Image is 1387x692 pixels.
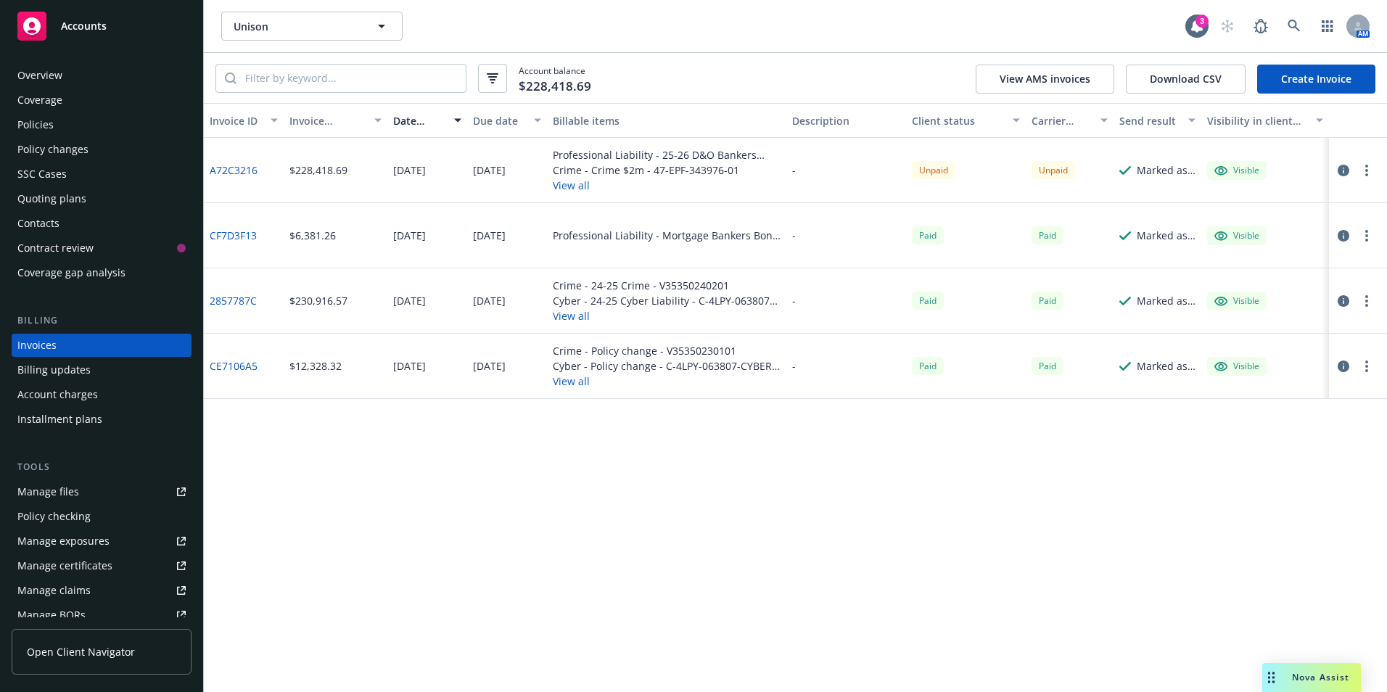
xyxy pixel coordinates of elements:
button: Billable items [547,103,786,138]
a: Policy checking [12,505,192,528]
a: SSC Cases [12,162,192,186]
button: Date issued [387,103,467,138]
button: View all [553,178,781,193]
button: Invoice amount [284,103,387,138]
div: Contract review [17,236,94,260]
div: Visible [1214,229,1259,242]
div: $12,328.32 [289,358,342,374]
div: Drag to move [1262,663,1280,692]
button: Send result [1114,103,1201,138]
button: View all [553,308,781,324]
div: Cyber - 24-25 Cyber Liability - C-4LPY-063807-CYBER-2024 [553,293,781,308]
div: Quoting plans [17,187,86,210]
a: Start snowing [1213,12,1242,41]
a: Create Invoice [1257,65,1375,94]
div: Visible [1214,294,1259,308]
div: Invoice ID [210,113,262,128]
a: Search [1280,12,1309,41]
div: Visible [1214,164,1259,177]
div: - [792,228,796,243]
div: Billing [12,313,192,328]
div: Manage claims [17,579,91,602]
div: [DATE] [393,228,426,243]
a: Account charges [12,383,192,406]
button: Visibility in client dash [1201,103,1329,138]
div: Paid [1032,292,1063,310]
a: Contacts [12,212,192,235]
div: Client status [912,113,1004,128]
div: [DATE] [393,162,426,178]
a: A72C3216 [210,162,258,178]
div: Unpaid [912,161,955,179]
a: Overview [12,64,192,87]
a: Billing updates [12,358,192,382]
div: Contacts [17,212,59,235]
div: Invoices [17,334,57,357]
div: [DATE] [473,162,506,178]
div: Visible [1214,360,1259,373]
div: Installment plans [17,408,102,431]
div: Paid [1032,226,1063,244]
div: Account charges [17,383,98,406]
div: Paid [1032,357,1063,375]
a: 2857787C [210,293,257,308]
button: Unison [221,12,403,41]
div: Professional Liability - 25-26 D&O Bankers Professional Liability 2.5m Q/s - P-001-001766569-01 [553,147,781,162]
button: Download CSV [1126,65,1246,94]
a: Policy changes [12,138,192,161]
button: View AMS invoices [976,65,1114,94]
a: Installment plans [12,408,192,431]
button: Nova Assist [1262,663,1361,692]
input: Filter by keyword... [236,65,466,92]
div: Tools [12,460,192,474]
div: - [792,358,796,374]
div: Billable items [553,113,781,128]
a: Contract review [12,236,192,260]
div: Manage files [17,480,79,503]
div: Crime - Policy change - V35350230101 [553,343,781,358]
div: Crime - 24-25 Crime - V35350240201 [553,278,781,293]
a: Manage files [12,480,192,503]
div: Policy changes [17,138,89,161]
div: 3 [1195,15,1209,28]
a: Policies [12,113,192,136]
span: Manage exposures [12,530,192,553]
span: Unison [234,19,359,34]
div: Marked as sent [1137,228,1195,243]
div: Description [792,113,900,128]
div: Cyber - Policy change - C-4LPY-063807-CYBER-2023 [553,358,781,374]
div: $6,381.26 [289,228,336,243]
div: Professional Liability - Mortgage Bankers Bond - SUA6849-2501 [553,228,781,243]
div: Date issued [393,113,445,128]
a: Quoting plans [12,187,192,210]
div: Carrier status [1032,113,1092,128]
a: CF7D3F13 [210,228,257,243]
a: Manage certificates [12,554,192,577]
button: View all [553,374,781,389]
div: - [792,162,796,178]
a: Accounts [12,6,192,46]
div: [DATE] [473,228,506,243]
button: Due date [467,103,547,138]
div: Unpaid [1032,161,1075,179]
div: [DATE] [473,358,506,374]
div: Manage certificates [17,554,112,577]
div: Send result [1119,113,1180,128]
span: Accounts [61,20,107,32]
div: Marked as sent [1137,162,1195,178]
a: CE7106A5 [210,358,258,374]
div: Marked as sent [1137,293,1195,308]
div: Billing updates [17,358,91,382]
button: Invoice ID [204,103,284,138]
div: $230,916.57 [289,293,347,308]
a: Invoices [12,334,192,357]
div: Paid [912,292,944,310]
div: Policy checking [17,505,91,528]
div: Paid [912,226,944,244]
a: Coverage [12,88,192,112]
div: Policies [17,113,54,136]
div: SSC Cases [17,162,67,186]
